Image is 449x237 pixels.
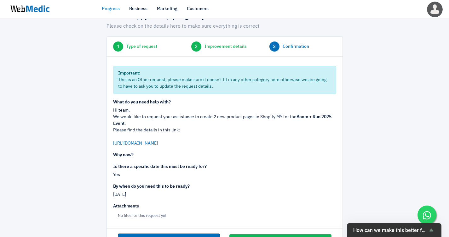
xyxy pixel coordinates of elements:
[157,6,177,12] a: Marketing
[353,227,428,233] span: How can we make this better for you?
[113,153,134,157] strong: Why now?
[191,41,201,52] span: 2
[113,41,123,52] span: 1
[113,191,336,198] p: [DATE]
[126,43,157,50] span: Type of request
[204,43,247,50] span: Improvement details
[102,6,120,12] a: Progress
[113,100,171,104] strong: What do you need help with?
[191,41,258,52] a: 2 Improvement details
[187,6,209,12] a: Customers
[113,184,190,189] strong: By when do you need this to be ready?
[113,41,180,52] a: 1 Type of request
[113,204,139,208] strong: Attachments
[113,66,336,94] div: This is an Other request, please make sure it doesn't fit in any other category here otherwise we...
[113,172,336,178] p: Yes
[106,23,343,30] p: Please check on the details here to make sure everything is correct
[353,226,435,234] button: Show survey - How can we make this better for you?
[118,71,140,75] strong: Important:
[113,164,207,169] strong: Is there a specific date this must be ready for?
[129,6,147,12] a: Business
[113,141,158,146] a: [URL][DOMAIN_NAME]
[283,43,309,50] span: Confirmation
[269,41,336,52] a: 3 Confirmation
[269,41,279,52] span: 3
[113,210,336,222] li: No files for this request yet
[113,107,336,147] div: Hi team, We would like to request your assistance to create 2 new product pages in Shopify MY for...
